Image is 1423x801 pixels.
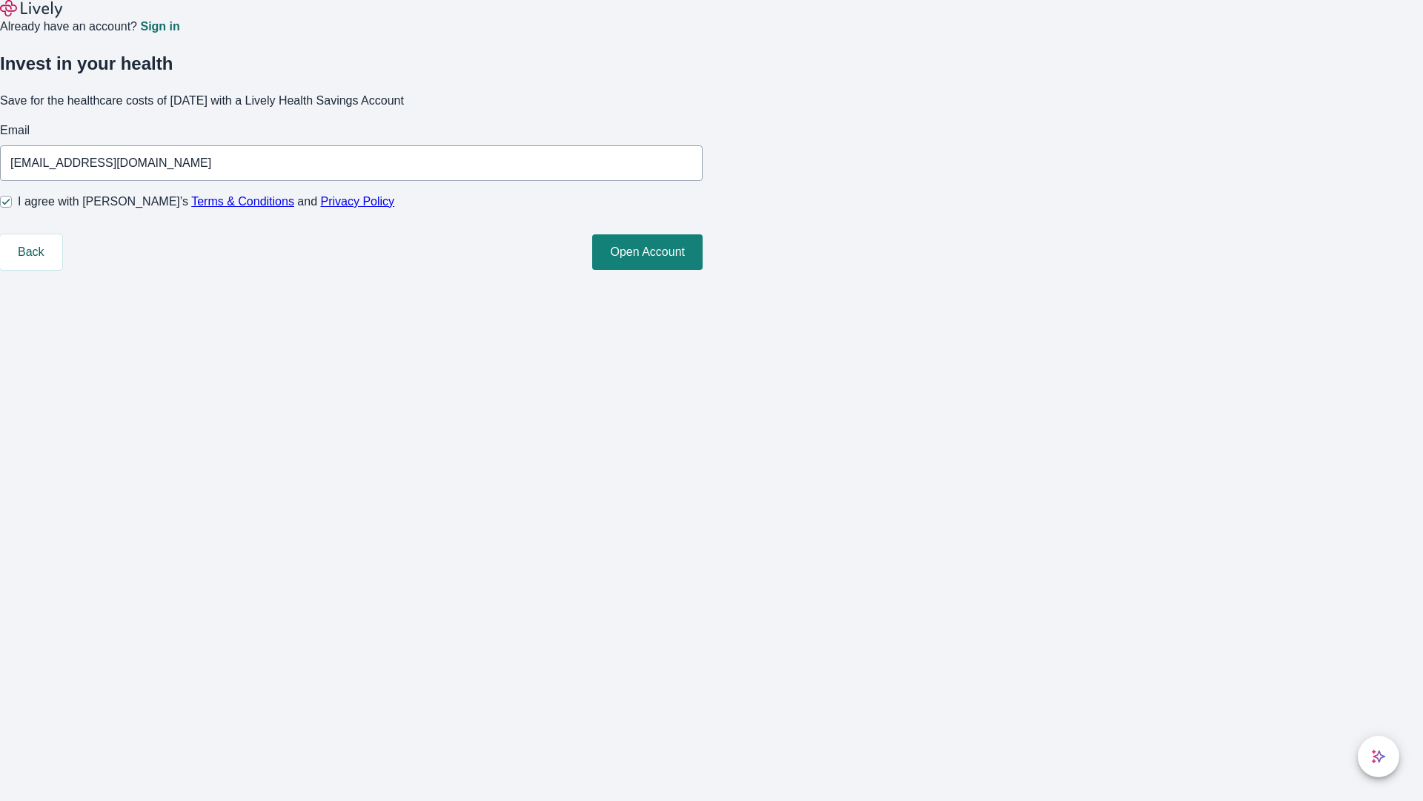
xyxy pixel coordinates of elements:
a: Terms & Conditions [191,195,294,208]
span: I agree with [PERSON_NAME]’s and [18,193,394,211]
a: Privacy Policy [321,195,395,208]
button: Open Account [592,234,703,270]
svg: Lively AI Assistant [1371,749,1386,764]
a: Sign in [140,21,179,33]
button: chat [1358,736,1399,777]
